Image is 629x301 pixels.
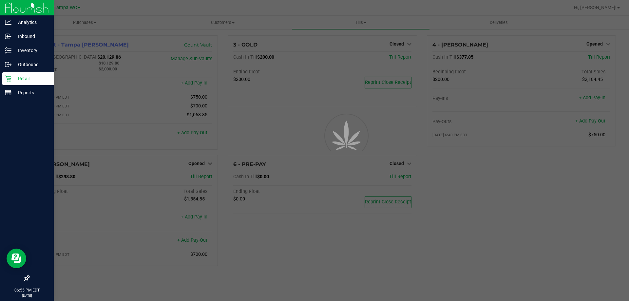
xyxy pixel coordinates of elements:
[5,61,11,68] inline-svg: Outbound
[11,61,51,68] p: Outbound
[11,18,51,26] p: Analytics
[3,293,51,298] p: [DATE]
[5,33,11,40] inline-svg: Inbound
[11,47,51,54] p: Inventory
[5,75,11,82] inline-svg: Retail
[11,75,51,83] p: Retail
[5,19,11,26] inline-svg: Analytics
[5,89,11,96] inline-svg: Reports
[7,249,26,268] iframe: Resource center
[11,32,51,40] p: Inbound
[3,287,51,293] p: 06:55 PM EDT
[5,47,11,54] inline-svg: Inventory
[11,89,51,97] p: Reports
